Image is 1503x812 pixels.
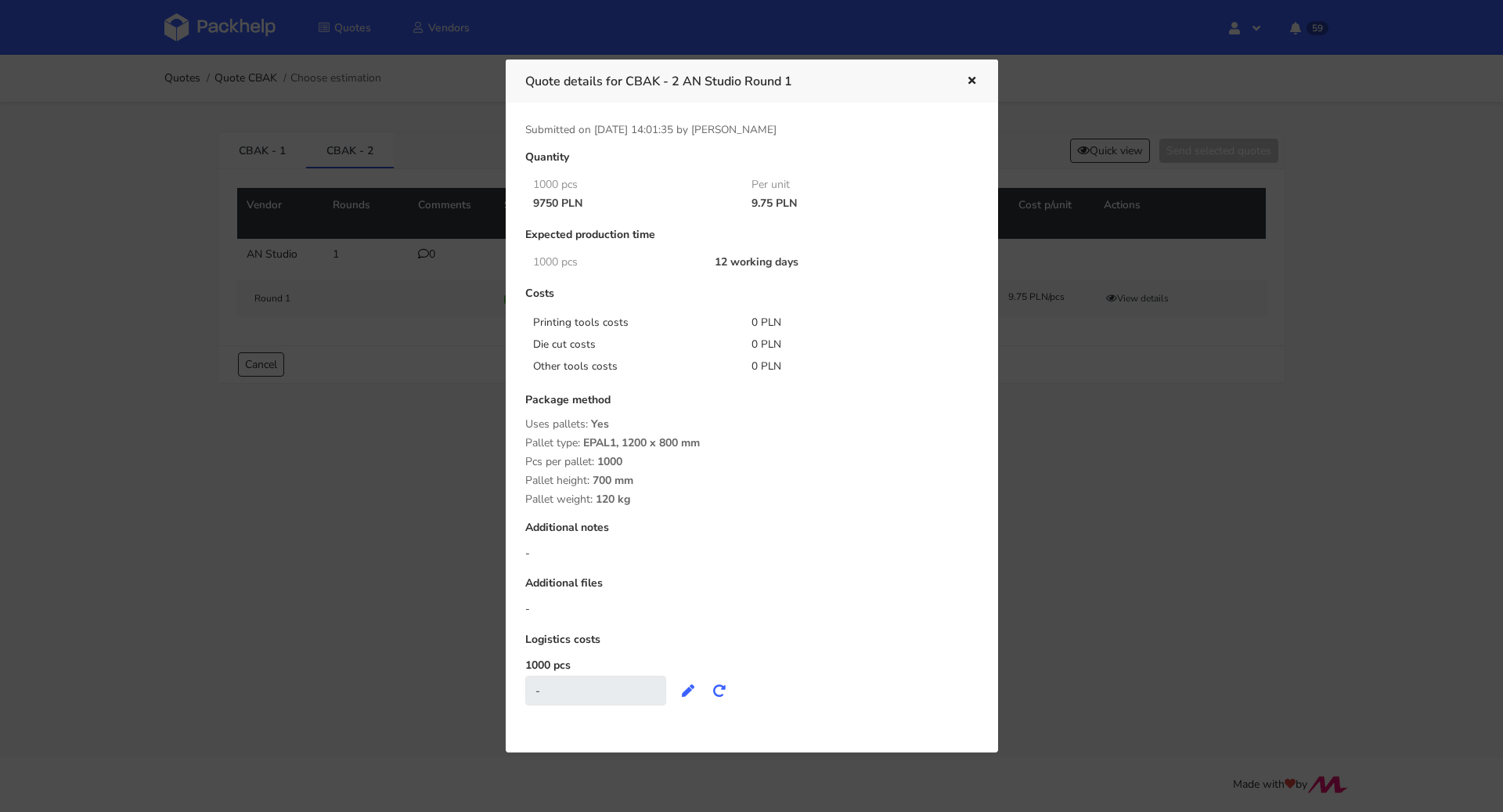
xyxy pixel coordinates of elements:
[525,473,589,488] span: Pallet height:
[522,337,741,352] div: Die cut costs
[672,677,704,705] button: Edit
[525,492,593,507] span: Pallet weight:
[596,492,630,518] span: 120 kg
[522,315,741,330] div: Printing tools costs
[522,197,741,210] div: 9750 PLN
[522,256,705,269] div: 1000 pcs
[525,151,979,175] div: Quantity
[741,179,960,191] div: Per unit
[525,417,588,431] span: Uses pallets:
[525,287,979,312] div: Costs
[741,315,960,330] div: 0 PLN
[741,359,960,374] div: 0 PLN
[676,122,777,137] span: by [PERSON_NAME]
[593,473,633,500] span: 700 mm
[525,122,673,137] span: Submitted on [DATE] 14:01:35
[525,394,979,418] div: Package method
[597,454,622,481] span: 1000
[525,70,943,92] h3: Quote details for CBAK - 2 AN Studio Round 1
[525,229,979,253] div: Expected production time
[583,435,700,462] span: EPAL1, 1200 x 800 mm
[525,454,594,469] span: Pcs per pallet:
[525,601,979,617] div: -
[741,197,960,210] div: 9.75 PLN
[525,435,580,450] span: Pallet type:
[525,577,979,601] div: Additional files
[522,359,741,374] div: Other tools costs
[704,256,959,269] div: 12 working days
[704,677,735,705] button: Recalculate
[525,633,979,658] div: Logistics costs
[525,676,666,706] div: -
[591,417,609,443] span: Yes
[522,179,741,191] div: 1000 pcs
[525,546,979,561] div: -
[525,658,571,673] label: 1000 pcs
[741,337,960,352] div: 0 PLN
[525,521,979,546] div: Additional notes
